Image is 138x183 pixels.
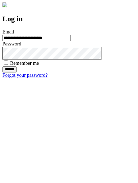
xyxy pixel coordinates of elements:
[2,2,7,7] img: logo-4e3dc11c47720685a147b03b5a06dd966a58ff35d612b21f08c02c0306f2b779.png
[2,29,14,34] label: Email
[2,72,48,78] a: Forgot your password?
[2,15,136,23] h2: Log in
[10,60,39,66] label: Remember me
[2,41,21,46] label: Password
